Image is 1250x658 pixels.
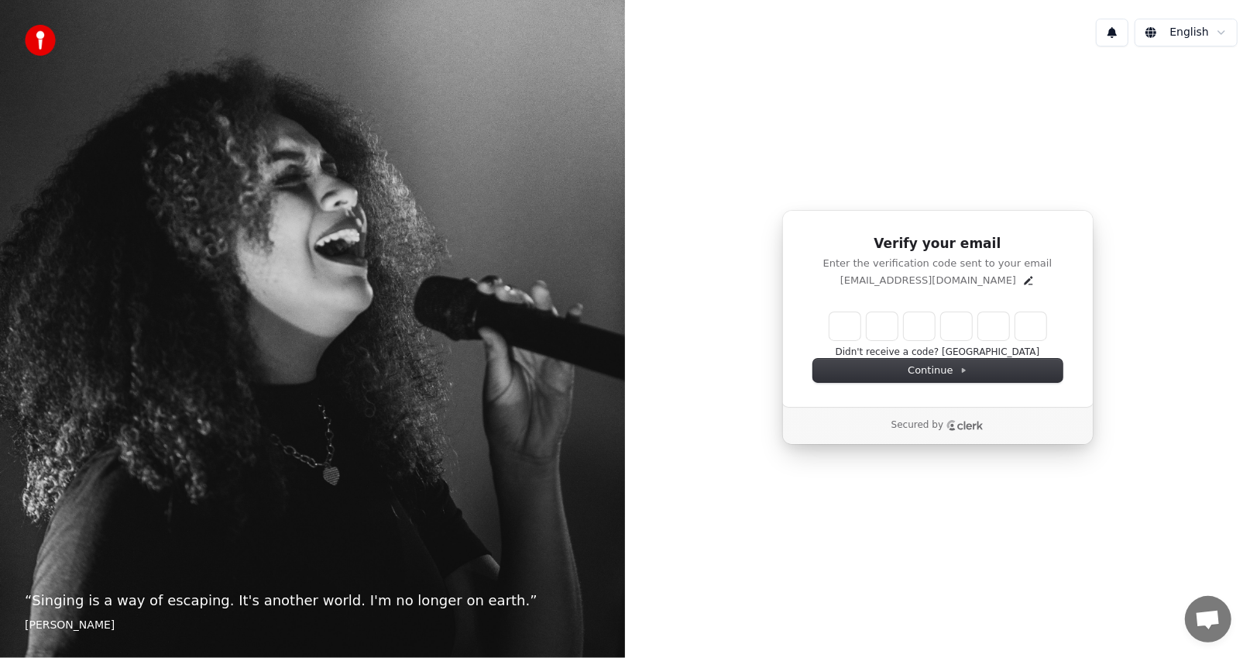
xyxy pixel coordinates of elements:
p: “ Singing is a way of escaping. It's another world. I'm no longer on earth. ” [25,590,600,611]
p: Enter the verification code sent to your email [813,257,1063,270]
div: Open chat [1185,596,1231,642]
button: Edit [1022,274,1035,287]
button: Continue [813,359,1063,382]
span: Continue [908,363,967,377]
img: youka [25,25,56,56]
a: Clerk logo [946,420,984,431]
p: Secured by [891,419,943,432]
h1: Verify your email [813,235,1063,253]
input: Enter verification code [829,312,1046,340]
footer: [PERSON_NAME] [25,618,600,633]
p: [EMAIL_ADDRESS][DOMAIN_NAME] [840,274,1016,288]
button: Didn't receive a code? [GEOGRAPHIC_DATA] [836,346,1040,359]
